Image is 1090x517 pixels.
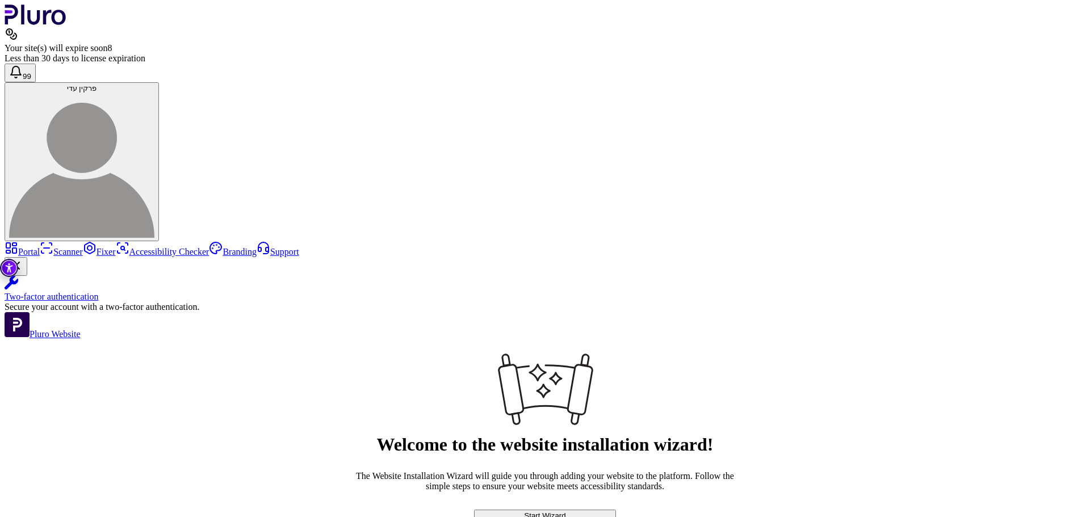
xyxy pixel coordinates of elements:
[40,247,83,257] a: Scanner
[5,302,1085,312] div: Secure your account with a two-factor authentication.
[9,93,154,238] img: פרקין עדי
[209,247,257,257] a: Branding
[5,53,1085,64] div: Less than 30 days to license expiration
[5,17,66,27] a: Logo
[5,241,1085,339] aside: Sidebar menu
[5,247,40,257] a: Portal
[377,434,714,455] h1: Welcome to the website installation wizard!
[23,72,31,81] span: 99
[5,43,1085,53] div: Your site(s) will expire soon
[5,82,159,241] button: פרקין עדיפרקין עדי
[107,43,112,53] span: 8
[83,247,116,257] a: Fixer
[5,329,81,339] a: Open Pluro Website
[5,257,27,276] button: Close Two-factor authentication notification
[5,292,1085,302] div: Two-factor authentication
[346,471,744,491] p: The Website Installation Wizard will guide you through adding your website to the platform. Follo...
[5,64,36,82] button: Open notifications, you have 382 new notifications
[257,247,299,257] a: Support
[67,84,97,93] span: פרקין עדי
[5,276,1085,302] a: Two-factor authentication
[116,247,209,257] a: Accessibility Checker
